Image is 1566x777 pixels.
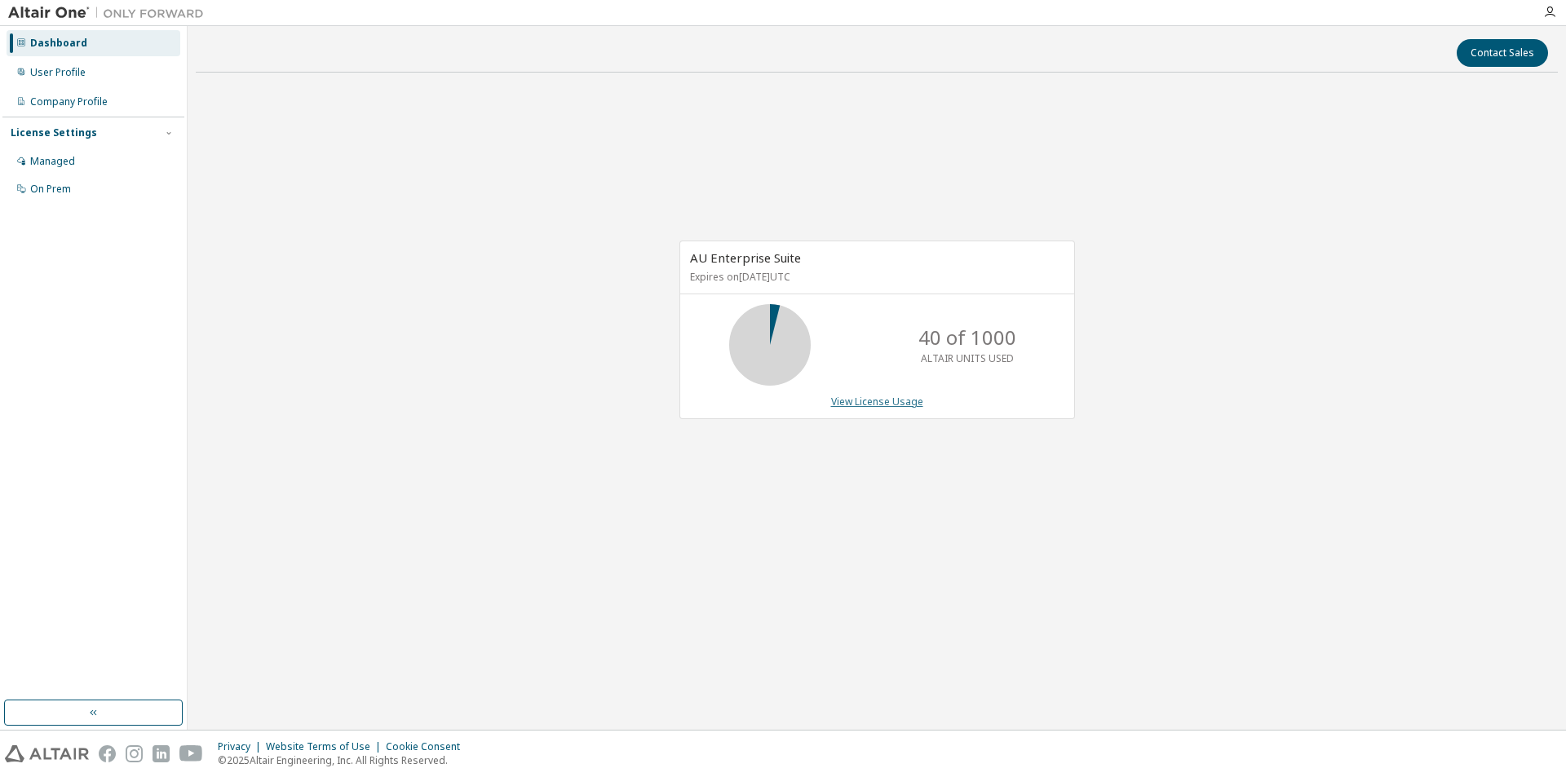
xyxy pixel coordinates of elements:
p: ALTAIR UNITS USED [921,351,1014,365]
div: License Settings [11,126,97,139]
img: linkedin.svg [153,745,170,762]
p: 40 of 1000 [918,324,1016,351]
span: AU Enterprise Suite [690,249,801,266]
p: © 2025 Altair Engineering, Inc. All Rights Reserved. [218,753,470,767]
img: youtube.svg [179,745,203,762]
a: View License Usage [831,395,923,408]
div: On Prem [30,183,71,196]
img: Altair One [8,5,212,21]
p: Expires on [DATE] UTC [690,270,1060,284]
img: instagram.svg [126,745,143,762]
div: Cookie Consent [386,740,470,753]
div: User Profile [30,66,86,79]
div: Dashboard [30,37,87,50]
div: Privacy [218,740,266,753]
div: Company Profile [30,95,108,108]
button: Contact Sales [1457,39,1548,67]
img: facebook.svg [99,745,116,762]
img: altair_logo.svg [5,745,89,762]
div: Managed [30,155,75,168]
div: Website Terms of Use [266,740,386,753]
